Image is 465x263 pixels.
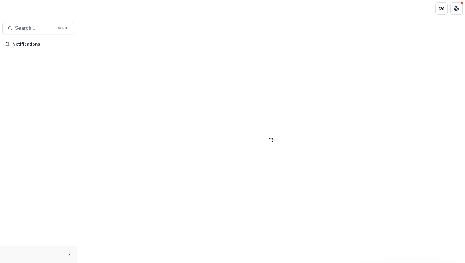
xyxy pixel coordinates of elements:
span: Notifications [12,42,72,47]
div: ⌘ + K [57,25,69,32]
span: Search... [15,25,54,31]
button: More [66,251,73,258]
button: Get Help [450,2,463,15]
button: Notifications [2,39,74,49]
button: Partners [435,2,448,15]
button: Search... [2,22,74,34]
